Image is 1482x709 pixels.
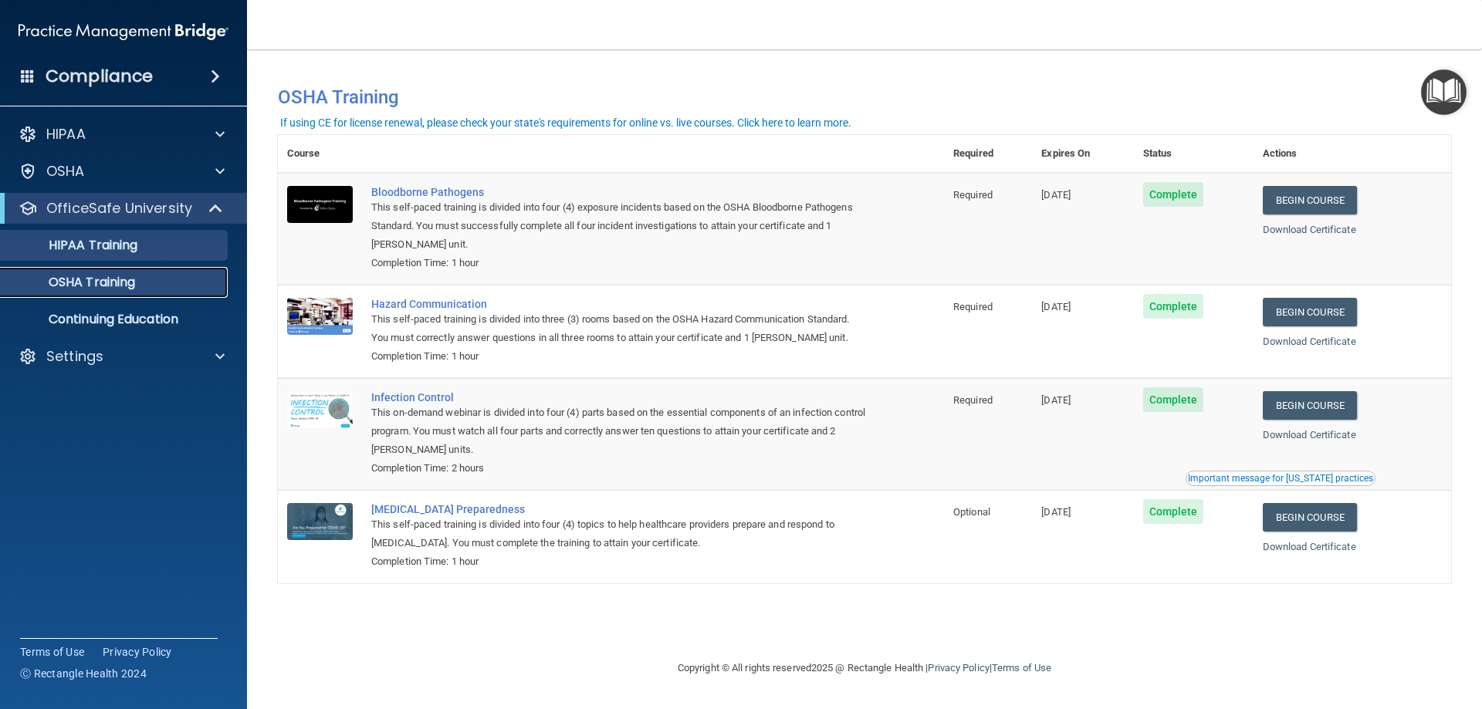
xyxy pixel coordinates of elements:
[371,515,867,552] div: This self-paced training is divided into four (4) topics to help healthcare providers prepare and...
[10,238,137,253] p: HIPAA Training
[1041,189,1071,201] span: [DATE]
[1032,135,1133,173] th: Expires On
[371,186,867,198] a: Bloodborne Pathogens
[19,347,225,366] a: Settings
[953,506,990,518] span: Optional
[46,347,103,366] p: Settings
[19,162,225,181] a: OSHA
[1263,541,1356,552] a: Download Certificate
[280,117,851,128] div: If using CE for license renewal, please check your state's requirements for online vs. live cours...
[1263,224,1356,235] a: Download Certificate
[1134,135,1254,173] th: Status
[10,275,135,290] p: OSHA Training
[1041,394,1071,406] span: [DATE]
[46,162,85,181] p: OSHA
[103,644,172,660] a: Privacy Policy
[371,403,867,459] div: This on-demand webinar is divided into four (4) parts based on the essential components of an inf...
[20,644,84,660] a: Terms of Use
[371,391,867,403] a: Infection Control
[371,459,867,478] div: Completion Time: 2 hours
[46,66,153,87] h4: Compliance
[371,298,867,310] a: Hazard Communication
[583,643,1146,693] div: Copyright © All rights reserved 2025 @ Rectangle Health | |
[46,125,86,143] p: HIPAA
[1143,499,1204,524] span: Complete
[1263,186,1357,214] a: Begin Course
[1263,298,1357,326] a: Begin Course
[371,254,867,272] div: Completion Time: 1 hour
[1041,301,1071,312] span: [DATE]
[953,301,993,312] span: Required
[1143,182,1204,207] span: Complete
[371,198,867,254] div: This self-paced training is divided into four (4) exposure incidents based on the OSHA Bloodborne...
[19,16,228,47] img: PMB logo
[953,394,993,406] span: Required
[953,189,993,201] span: Required
[1421,69,1467,115] button: Open Resource Center
[371,310,867,347] div: This self-paced training is divided into three (3) rooms based on the OSHA Hazard Communication S...
[10,312,221,327] p: Continuing Education
[1263,503,1357,532] a: Begin Course
[992,662,1051,674] a: Terms of Use
[371,503,867,515] a: [MEDICAL_DATA] Preparedness
[1188,474,1373,483] div: Important message for [US_STATE] practices
[1143,294,1204,319] span: Complete
[928,662,989,674] a: Privacy Policy
[19,199,224,218] a: OfficeSafe University
[278,115,854,130] button: If using CE for license renewal, please check your state's requirements for online vs. live cours...
[20,666,147,681] span: Ⓒ Rectangle Health 2024
[371,552,867,571] div: Completion Time: 1 hour
[371,347,867,366] div: Completion Time: 1 hour
[1254,135,1451,173] th: Actions
[19,125,225,143] a: HIPAA
[1263,336,1356,347] a: Download Certificate
[278,86,1451,108] h4: OSHA Training
[944,135,1032,173] th: Required
[1263,391,1357,420] a: Begin Course
[1143,387,1204,412] span: Complete
[1186,471,1375,486] button: Read this if you are a dental practitioner in the state of CA
[46,199,192,218] p: OfficeSafe University
[1041,506,1071,518] span: [DATE]
[1263,429,1356,441] a: Download Certificate
[278,135,362,173] th: Course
